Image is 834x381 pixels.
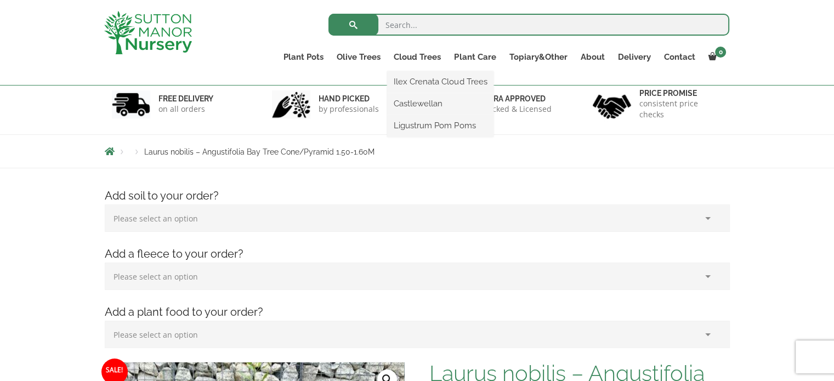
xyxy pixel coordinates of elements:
h4: Add a fleece to your order? [97,246,738,263]
a: Delivery [611,49,657,65]
h4: Add soil to your order? [97,187,738,204]
p: on all orders [158,104,213,115]
a: Ligustrum Pom Poms [387,117,493,134]
span: 0 [715,47,726,58]
a: Ilex Crenata Cloud Trees [387,73,493,90]
h6: FREE DELIVERY [158,94,213,104]
img: logo [104,11,192,54]
h6: hand picked [319,94,379,104]
p: checked & Licensed [479,104,552,115]
h6: Price promise [639,88,723,98]
a: Olive Trees [330,49,387,65]
a: 0 [701,49,729,65]
a: Contact [657,49,701,65]
h4: Add a plant food to your order? [97,304,738,321]
a: Castlewellan [387,95,493,112]
a: Plant Care [447,49,502,65]
p: by professionals [319,104,379,115]
p: consistent price checks [639,98,723,120]
a: About [574,49,611,65]
span: Laurus nobilis – Angustifolia Bay Tree Cone/Pyramid 1.50-1.60M [144,147,375,156]
img: 4.jpg [593,88,631,121]
nav: Breadcrumbs [105,147,730,156]
img: 1.jpg [112,90,150,118]
a: Plant Pots [277,49,330,65]
a: Topiary&Other [502,49,574,65]
h6: Defra approved [479,94,552,104]
img: 2.jpg [272,90,310,118]
a: Cloud Trees [387,49,447,65]
input: Search... [328,14,729,36]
